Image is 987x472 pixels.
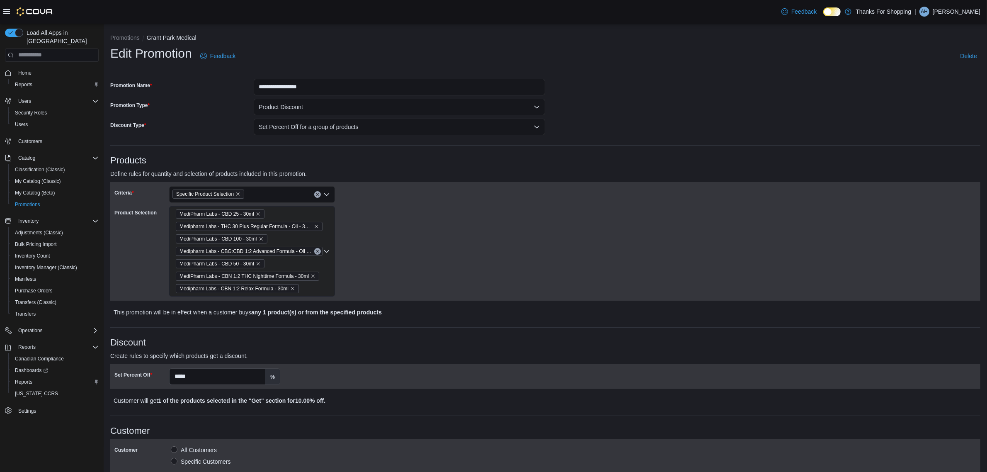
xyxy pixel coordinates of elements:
[12,263,80,272] a: Inventory Manager (Classic)
[265,369,280,384] label: %
[12,297,99,307] span: Transfers (Classic)
[15,406,39,416] a: Settings
[15,68,99,78] span: Home
[919,7,929,17] div: Alanna Holt
[12,80,36,90] a: Reports
[8,79,102,90] button: Reports
[2,215,102,227] button: Inventory
[15,166,65,173] span: Classification (Classic)
[15,355,64,362] span: Canadian Compliance
[823,7,841,16] input: Dark Mode
[12,239,60,249] a: Bulk Pricing Import
[110,169,763,179] p: Define rules for quantity and selection of products included in this promotion.
[110,156,980,165] h3: Products
[12,286,99,296] span: Purchase Orders
[12,200,99,209] span: Promotions
[8,388,102,399] button: [US_STATE] CCRS
[8,119,102,130] button: Users
[110,34,140,41] button: Promotions
[15,153,99,163] span: Catalog
[18,155,35,161] span: Catalog
[15,299,56,306] span: Transfers (Classic)
[17,7,53,16] img: Cova
[15,264,77,271] span: Inventory Manager (Classic)
[179,222,312,231] span: Medipharm Labs - THC 30 Plus Regular Formula - Oil - 30ml
[15,68,35,78] a: Home
[8,262,102,273] button: Inventory Manager (Classic)
[251,309,382,316] b: any 1 product(s) or from the specified products
[171,445,217,455] label: All Customers
[12,80,99,90] span: Reports
[171,457,231,467] label: Specific Customers
[15,379,32,385] span: Reports
[235,192,240,197] button: Remove Specific Product Selection from selection in this group
[2,325,102,336] button: Operations
[256,212,261,217] button: Remove MediPharm Labs - CBD 25 - 30ml from selection in this group
[176,190,234,198] span: Specific Product Selection
[2,341,102,353] button: Reports
[15,229,63,236] span: Adjustments (Classic)
[176,284,299,293] span: Medipharm Labs - CBN 1:2 Relax Formula - 30ml
[8,164,102,175] button: Classification (Classic)
[15,121,28,128] span: Users
[15,241,57,248] span: Bulk Pricing Import
[15,216,42,226] button: Inventory
[18,70,32,76] span: Home
[15,342,39,352] button: Reports
[179,260,254,268] span: MediPharm Labs - CBD 50 - 30ml
[256,261,261,266] button: Remove MediPharm Labs - CBD 50 - 30ml from selection in this group
[114,447,138,453] label: Customer
[8,199,102,210] button: Promotions
[12,251,53,261] a: Inventory Count
[12,354,99,364] span: Canadian Compliance
[114,209,157,216] label: Product Selection
[197,48,239,64] a: Feedback
[18,344,36,350] span: Reports
[12,188,99,198] span: My Catalog (Beta)
[778,3,820,20] a: Feedback
[18,327,43,334] span: Operations
[15,342,99,352] span: Reports
[15,311,36,317] span: Transfers
[23,29,99,45] span: Load All Apps in [GEOGRAPHIC_DATA]
[110,338,980,348] h3: Discount
[15,326,46,336] button: Operations
[15,367,48,374] span: Dashboards
[8,308,102,320] button: Transfers
[314,191,321,198] button: Clear input
[8,107,102,119] button: Security Roles
[110,426,980,436] h3: Customer
[323,191,330,198] button: Open list of options
[12,228,66,238] a: Adjustments (Classic)
[179,272,309,280] span: MediPharm Labs - CBN 1:2 THC Nighttime Formula - 30ml
[2,404,102,416] button: Settings
[12,377,99,387] span: Reports
[15,390,58,397] span: [US_STATE] CCRS
[110,102,150,109] label: Promotion Type
[8,365,102,376] a: Dashboards
[15,136,46,146] a: Customers
[15,96,34,106] button: Users
[12,228,99,238] span: Adjustments (Classic)
[176,234,267,243] span: MediPharm Labs - CBD 100 - 30ml
[110,45,192,62] h1: Edit Promotion
[8,250,102,262] button: Inventory Count
[12,119,99,129] span: Users
[176,259,264,268] span: MediPharm Labs - CBD 50 - 30ml
[933,7,980,17] p: [PERSON_NAME]
[8,376,102,388] button: Reports
[12,365,99,375] span: Dashboards
[2,135,102,147] button: Customers
[914,7,916,17] p: |
[12,165,68,175] a: Classification (Classic)
[8,353,102,365] button: Canadian Compliance
[12,309,39,319] a: Transfers
[110,122,146,129] label: Discount Type
[12,239,99,249] span: Bulk Pricing Import
[18,408,36,414] span: Settings
[12,309,99,319] span: Transfers
[12,297,60,307] a: Transfers (Classic)
[12,108,99,118] span: Security Roles
[15,326,99,336] span: Operations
